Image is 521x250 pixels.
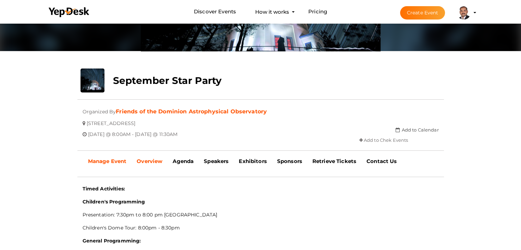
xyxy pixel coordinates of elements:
[361,153,402,170] a: Contact Us
[168,153,199,170] a: Agenda
[272,153,307,170] a: Sponsors
[137,158,162,164] b: Overview
[88,158,127,164] b: Manage Event
[234,153,272,170] a: Exhibitors
[173,158,194,164] b: Agenda
[367,158,397,164] b: Contact Us
[83,103,116,115] span: Organized By
[277,158,302,164] b: Sponsors
[312,158,356,164] b: Retrieve Tickets
[457,6,471,20] img: EPD85FQV_small.jpeg
[83,153,132,170] a: Manage Event
[396,127,438,133] a: Add to Calendar
[308,5,327,18] a: Pricing
[194,5,236,18] a: Discover Events
[400,6,445,20] button: Create Event
[88,126,178,137] span: [DATE] @ 8:00AM - [DATE] @ 11:30AM
[83,186,125,192] b: Timed Activities:
[83,210,439,220] p: Presentation: 7:30pm to 8:00 pm [GEOGRAPHIC_DATA]
[364,132,408,143] span: Add to Chek Events
[204,158,228,164] b: Speakers
[239,158,266,164] b: Exhibitors
[83,238,141,244] b: General Programming:
[83,223,439,233] p: Children's Dome Tour: 8:00pm - 8:30pm
[132,153,168,170] a: Overview
[87,115,135,126] span: [STREET_ADDRESS]
[116,108,267,115] a: Friends of the Dominion Astrophysical Observatory
[253,5,291,18] button: How it works
[113,75,222,86] b: September Star Party
[83,199,145,205] b: Children's Programming
[199,153,234,170] a: Speakers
